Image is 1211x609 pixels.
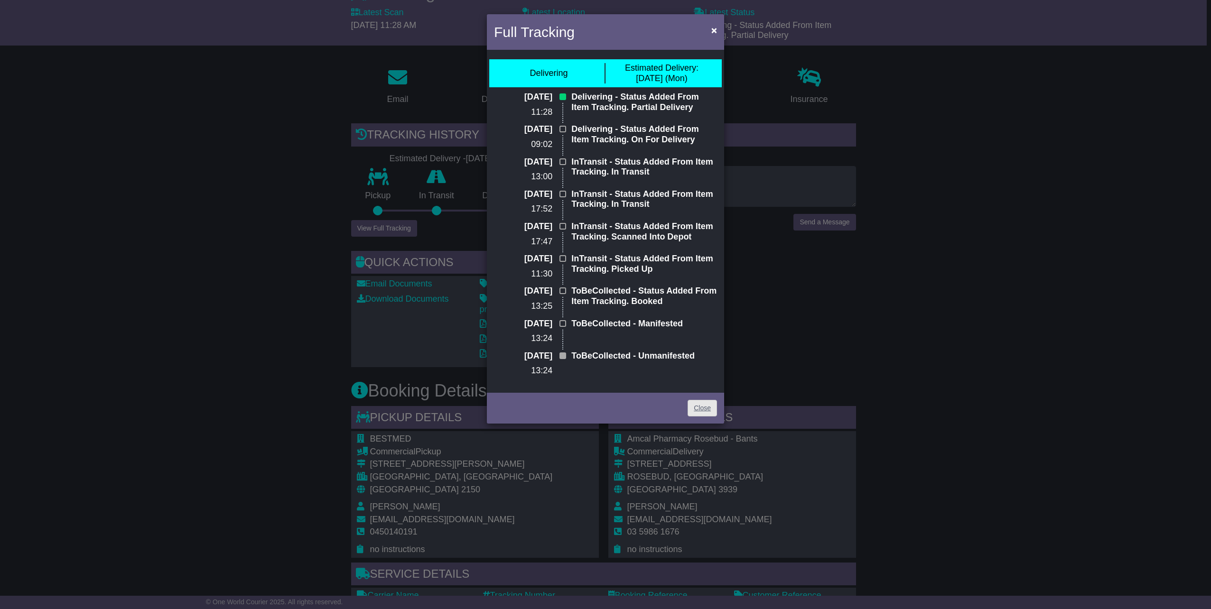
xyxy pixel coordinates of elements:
p: 17:47 [494,237,552,247]
p: 13:24 [494,333,552,344]
span: × [711,25,717,36]
div: [DATE] (Mon) [625,63,699,83]
p: Delivering - Status Added From Item Tracking. On For Delivery [571,124,717,145]
p: [DATE] [494,254,552,264]
h4: Full Tracking [494,21,575,43]
p: 13:25 [494,301,552,312]
p: 11:30 [494,269,552,279]
p: 13:24 [494,366,552,376]
p: [DATE] [494,286,552,296]
p: [DATE] [494,189,552,200]
p: 11:28 [494,107,552,118]
span: Estimated Delivery: [625,63,699,73]
p: [DATE] [494,319,552,329]
p: Delivering - Status Added From Item Tracking. Partial Delivery [571,92,717,112]
p: 09:02 [494,139,552,150]
p: [DATE] [494,221,552,232]
p: InTransit - Status Added From Item Tracking. In Transit [571,189,717,210]
a: Close [688,400,717,416]
p: InTransit - Status Added From Item Tracking. Picked Up [571,254,717,274]
p: ToBeCollected - Manifested [571,319,717,329]
p: InTransit - Status Added From Item Tracking. In Transit [571,157,717,177]
p: [DATE] [494,124,552,135]
p: [DATE] [494,157,552,167]
div: Delivering [530,68,568,79]
p: ToBeCollected - Unmanifested [571,351,717,361]
p: 13:00 [494,172,552,182]
button: Close [707,20,722,40]
p: [DATE] [494,351,552,361]
p: [DATE] [494,92,552,102]
p: InTransit - Status Added From Item Tracking. Scanned Into Depot [571,221,717,242]
p: ToBeCollected - Status Added From Item Tracking. Booked [571,286,717,306]
p: 17:52 [494,204,552,214]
